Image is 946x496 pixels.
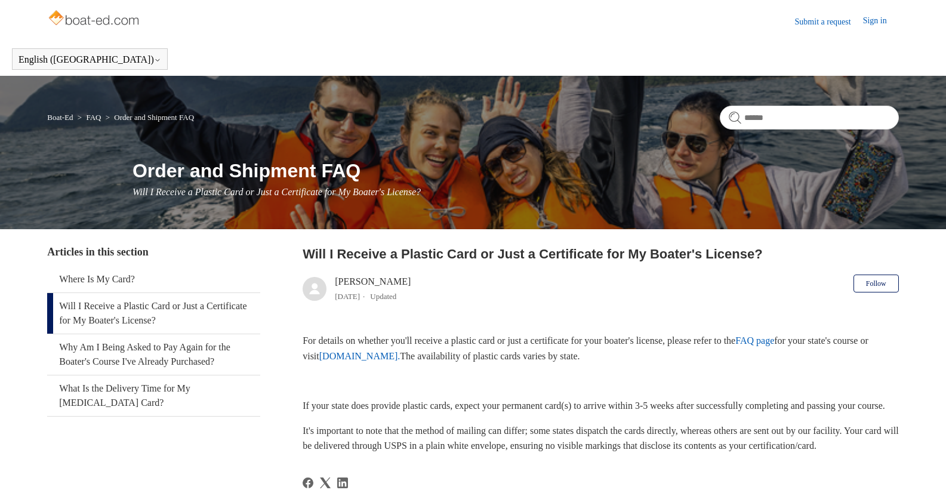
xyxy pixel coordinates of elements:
[370,292,396,301] li: Updated
[132,187,421,197] span: Will I Receive a Plastic Card or Just a Certificate for My Boater's License?
[337,477,348,488] svg: Share this page on LinkedIn
[337,477,348,488] a: LinkedIn
[47,113,75,122] li: Boat-Ed
[47,246,148,258] span: Articles in this section
[47,375,260,416] a: What Is the Delivery Time for My [MEDICAL_DATA] Card?
[47,113,73,122] a: Boat-Ed
[47,334,260,375] a: Why Am I Being Asked to Pay Again for the Boater's Course I've Already Purchased?
[319,351,400,361] a: [DOMAIN_NAME].
[320,477,331,488] svg: Share this page on X Corp
[132,156,899,185] h1: Order and Shipment FAQ
[303,398,899,414] p: If your state does provide plastic cards, expect your permanent card(s) to arrive within 3-5 week...
[47,293,260,334] a: Will I Receive a Plastic Card or Just a Certificate for My Boater's License?
[303,477,313,488] svg: Share this page on Facebook
[735,335,774,346] a: FAQ page
[303,244,899,264] h2: Will I Receive a Plastic Card or Just a Certificate for My Boater's License?
[86,113,101,122] a: FAQ
[795,16,863,28] a: Submit a request
[19,54,161,65] button: English ([GEOGRAPHIC_DATA])
[720,106,899,130] input: Search
[47,266,260,292] a: Where Is My Card?
[335,275,411,303] div: [PERSON_NAME]
[335,292,360,301] time: 04/08/2025, 11:43
[320,477,331,488] a: X Corp
[853,275,899,292] button: Follow Article
[47,7,142,31] img: Boat-Ed Help Center home page
[75,113,103,122] li: FAQ
[303,333,899,363] p: For details on whether you'll receive a plastic card or just a certificate for your boater's lice...
[906,456,937,487] div: Live chat
[863,14,899,29] a: Sign in
[303,477,313,488] a: Facebook
[303,423,899,454] p: It's important to note that the method of mailing can differ; some states dispatch the cards dire...
[103,113,194,122] li: Order and Shipment FAQ
[114,113,194,122] a: Order and Shipment FAQ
